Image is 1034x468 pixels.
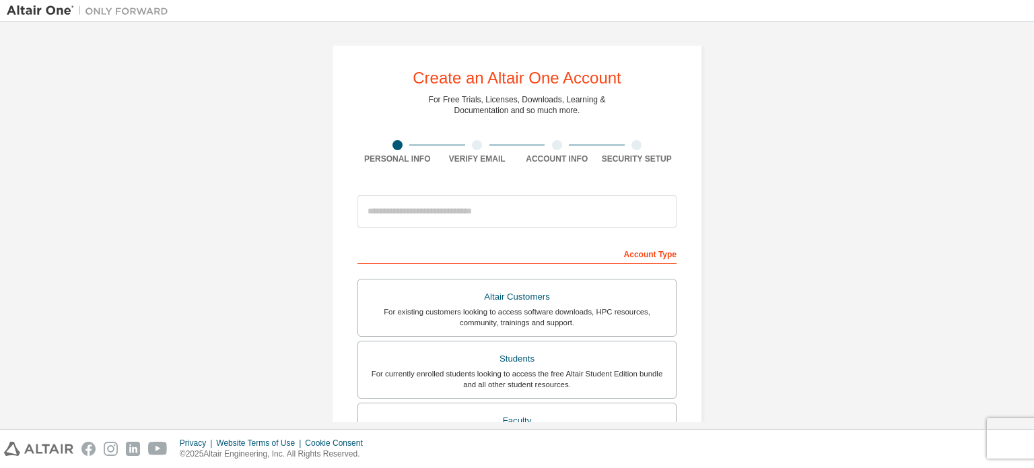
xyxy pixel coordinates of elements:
div: Students [366,349,668,368]
div: Create an Altair One Account [413,70,621,86]
div: For currently enrolled students looking to access the free Altair Student Edition bundle and all ... [366,368,668,390]
div: Security Setup [597,154,677,164]
img: linkedin.svg [126,442,140,456]
img: altair_logo.svg [4,442,73,456]
div: Verify Email [438,154,518,164]
div: For existing customers looking to access software downloads, HPC resources, community, trainings ... [366,306,668,328]
div: Personal Info [357,154,438,164]
p: © 2025 Altair Engineering, Inc. All Rights Reserved. [180,448,371,460]
div: Website Terms of Use [216,438,305,448]
img: youtube.svg [148,442,168,456]
div: Account Info [517,154,597,164]
img: Altair One [7,4,175,18]
div: Account Type [357,242,677,264]
div: Cookie Consent [305,438,370,448]
div: Faculty [366,411,668,430]
img: facebook.svg [81,442,96,456]
div: Privacy [180,438,216,448]
div: Altair Customers [366,288,668,306]
div: For Free Trials, Licenses, Downloads, Learning & Documentation and so much more. [429,94,606,116]
img: instagram.svg [104,442,118,456]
